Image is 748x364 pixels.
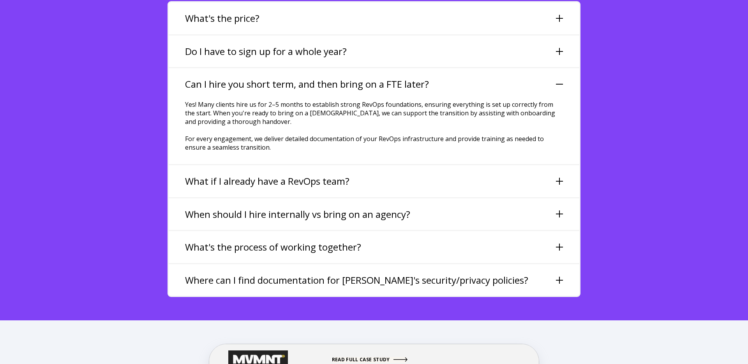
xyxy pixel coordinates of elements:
[185,208,410,221] h3: When should I hire internally vs bring on an agency?
[185,134,563,152] p: For every engagement, we deliver detailed documentation of your RevOps infrastructure and provide...
[185,45,347,58] h3: Do I have to sign up for a whole year?
[185,240,361,254] h3: What's the process of working together?
[185,12,259,25] h3: What's the price?
[185,274,528,287] h3: Where can I find documentation for [PERSON_NAME]'s security/privacy policies?
[332,356,390,363] span: READ FULL CASE STUDY
[185,78,429,91] h3: Can I hire you short term, and then bring on a FTE later?
[185,175,349,188] h3: What if I already have a RevOps team?
[185,100,563,126] p: Yes! Many clients hire us for 2–5 months to establish strong RevOps foundations, ensuring everyth...
[332,357,408,363] a: READ FULL CASE STUDY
